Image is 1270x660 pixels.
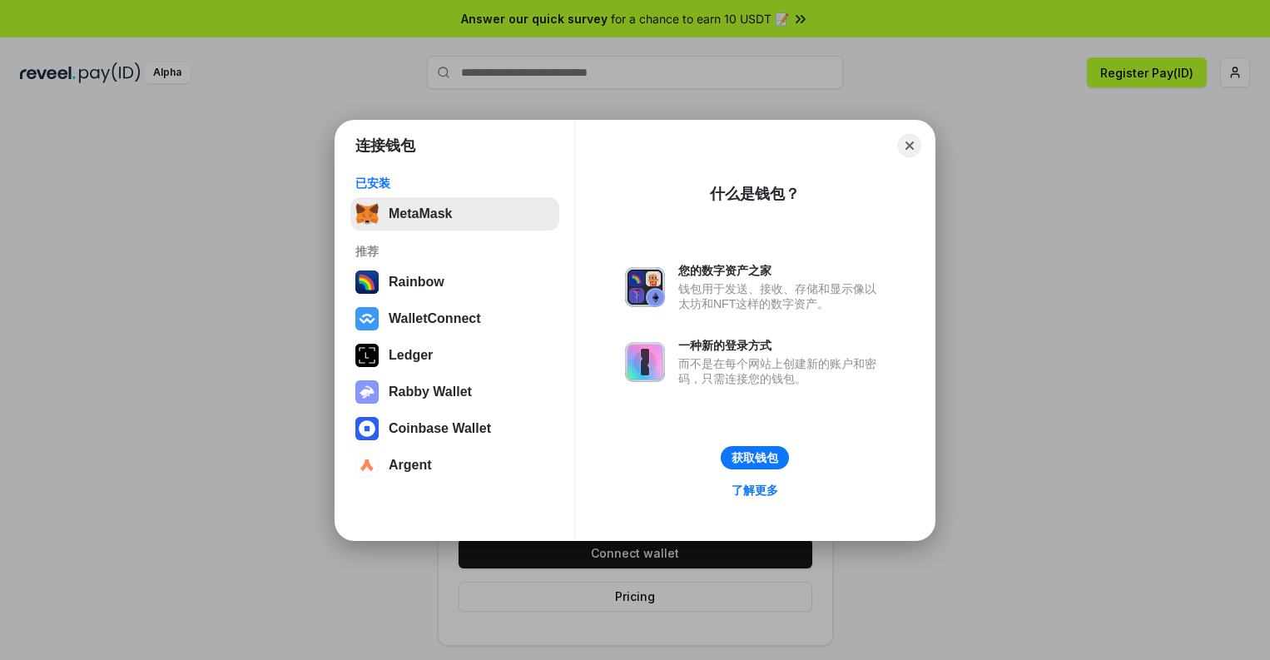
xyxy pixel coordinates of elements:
img: svg+xml,%3Csvg%20xmlns%3D%22http%3A%2F%2Fwww.w3.org%2F2000%2Fsvg%22%20fill%3D%22none%22%20viewBox... [625,342,665,382]
div: 一种新的登录方式 [678,338,885,353]
button: Rainbow [350,265,559,299]
img: svg+xml,%3Csvg%20width%3D%2228%22%20height%3D%2228%22%20viewBox%3D%220%200%2028%2028%22%20fill%3D... [355,417,379,440]
button: Rabby Wallet [350,375,559,409]
button: Argent [350,449,559,482]
img: svg+xml,%3Csvg%20width%3D%2228%22%20height%3D%2228%22%20viewBox%3D%220%200%2028%2028%22%20fill%3D... [355,307,379,330]
a: 了解更多 [722,479,788,501]
img: svg+xml,%3Csvg%20xmlns%3D%22http%3A%2F%2Fwww.w3.org%2F2000%2Fsvg%22%20fill%3D%22none%22%20viewBox... [355,380,379,404]
button: Close [898,134,921,157]
div: 您的数字资产之家 [678,263,885,278]
div: MetaMask [389,206,452,221]
button: WalletConnect [350,302,559,335]
div: Ledger [389,348,433,363]
div: 钱包用于发送、接收、存储和显示像以太坊和NFT这样的数字资产。 [678,281,885,311]
div: 而不是在每个网站上创建新的账户和密码，只需连接您的钱包。 [678,356,885,386]
div: WalletConnect [389,311,481,326]
div: 什么是钱包？ [710,184,800,204]
button: Ledger [350,339,559,372]
div: 获取钱包 [732,450,778,465]
button: Coinbase Wallet [350,412,559,445]
button: MetaMask [350,197,559,231]
img: svg+xml,%3Csvg%20xmlns%3D%22http%3A%2F%2Fwww.w3.org%2F2000%2Fsvg%22%20width%3D%2228%22%20height%3... [355,344,379,367]
div: Argent [389,458,432,473]
div: Rabby Wallet [389,385,472,399]
div: 推荐 [355,244,554,259]
button: 获取钱包 [721,446,789,469]
div: Rainbow [389,275,444,290]
div: Coinbase Wallet [389,421,491,436]
img: svg+xml,%3Csvg%20xmlns%3D%22http%3A%2F%2Fwww.w3.org%2F2000%2Fsvg%22%20fill%3D%22none%22%20viewBox... [625,267,665,307]
img: svg+xml,%3Csvg%20width%3D%22120%22%20height%3D%22120%22%20viewBox%3D%220%200%20120%20120%22%20fil... [355,270,379,294]
h1: 连接钱包 [355,136,415,156]
div: 已安装 [355,176,554,191]
img: svg+xml,%3Csvg%20width%3D%2228%22%20height%3D%2228%22%20viewBox%3D%220%200%2028%2028%22%20fill%3D... [355,454,379,477]
div: 了解更多 [732,483,778,498]
img: svg+xml,%3Csvg%20fill%3D%22none%22%20height%3D%2233%22%20viewBox%3D%220%200%2035%2033%22%20width%... [355,202,379,226]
